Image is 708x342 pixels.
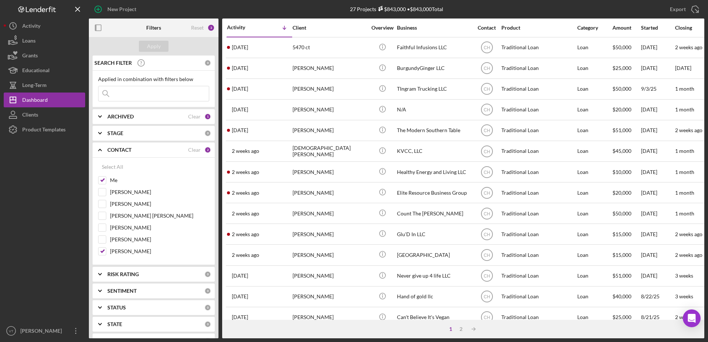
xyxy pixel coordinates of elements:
div: [DATE] [641,38,674,57]
span: $51,000 [612,127,631,133]
div: 5470 ct [293,38,367,57]
label: [PERSON_NAME] [110,188,209,196]
time: 2025-09-02 15:45 [232,252,259,258]
text: CH [484,170,490,175]
div: [PERSON_NAME] [19,323,67,340]
div: Traditional Loan [501,38,575,57]
div: Contact [473,25,501,31]
time: 1 month [675,106,694,113]
div: Category [577,25,612,31]
div: Healthy Energy and Living LLC [397,162,471,182]
div: Loan [577,58,612,78]
time: 3 weeks [675,293,693,299]
label: [PERSON_NAME] [110,236,209,243]
a: Educational [4,63,85,78]
div: [PERSON_NAME] [293,287,367,306]
div: Clear [188,114,201,120]
text: VT [9,329,13,333]
div: Amount [612,25,640,31]
div: Apply [147,41,161,52]
time: 1 month [675,148,694,154]
div: Loan [577,183,612,202]
div: Product Templates [22,122,66,139]
time: 2 weeks ago [675,252,702,258]
div: Clear [188,147,201,153]
time: 2025-09-06 00:27 [232,169,259,175]
div: Traditional Loan [501,266,575,286]
div: [PERSON_NAME] [293,224,367,244]
div: Loan [577,266,612,286]
div: $843,000 [376,6,406,12]
div: Reset [191,25,204,31]
div: 1 [445,326,456,332]
text: CH [484,87,490,92]
div: [PERSON_NAME] [293,121,367,140]
div: Loan [577,308,612,327]
div: Traditional Loan [501,224,575,244]
text: CH [484,66,490,71]
button: Long-Term [4,78,85,93]
button: VT[PERSON_NAME] [4,323,85,338]
a: Product Templates [4,122,85,137]
div: [DATE] [641,162,674,182]
text: CH [484,45,490,50]
div: [DATE] [641,141,674,161]
div: Traditional Loan [501,183,575,202]
span: $51,000 [612,272,631,279]
div: Export [670,2,686,17]
div: [PERSON_NAME] [293,100,367,120]
div: Traditional Loan [501,287,575,306]
div: Traditional Loan [501,121,575,140]
text: CH [484,128,490,133]
div: [PERSON_NAME] [293,162,367,182]
div: Grants [22,48,38,65]
div: Loan [577,162,612,182]
div: Applied in combination with filters below [98,76,209,82]
div: 2 [204,147,211,153]
div: Overview [368,25,396,31]
b: STATE [107,321,122,327]
div: 0 [204,60,211,66]
time: 1 month [675,85,694,92]
div: Loan [577,245,612,265]
time: 2025-08-22 15:46 [232,294,248,299]
time: 2025-09-05 15:59 [232,190,259,196]
b: ARCHIVED [107,114,134,120]
div: [DATE] [641,121,674,140]
button: Clients [4,107,85,122]
div: [PERSON_NAME] [293,204,367,223]
div: Started [641,25,674,31]
div: 1 [204,113,211,120]
div: Open Intercom Messenger [683,309,701,327]
div: New Project [107,2,136,17]
div: 0 [204,321,211,328]
button: Loans [4,33,85,48]
div: Product [501,25,575,31]
div: Loan [577,204,612,223]
div: Activity [227,24,260,30]
time: 1 month [675,169,694,175]
time: 2025-09-08 15:38 [232,127,248,133]
label: [PERSON_NAME] [110,200,209,208]
a: Dashboard [4,93,85,107]
label: [PERSON_NAME] [110,224,209,231]
label: [PERSON_NAME] [110,248,209,255]
div: 0 [204,288,211,294]
div: Select All [102,160,123,174]
div: Glu'D In LLC [397,224,471,244]
div: Loan [577,38,612,57]
time: 1 month [675,210,694,217]
text: CH [484,253,490,258]
div: Traditional Loan [501,308,575,327]
b: SENTIMENT [107,288,137,294]
b: Filters [146,25,161,31]
div: Traditional Loan [501,245,575,265]
span: $50,000 [612,44,631,50]
div: 3 [207,24,215,31]
div: Traditional Loan [501,100,575,120]
text: CH [484,232,490,237]
div: KVCC, LLC [397,141,471,161]
span: $45,000 [612,148,631,154]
